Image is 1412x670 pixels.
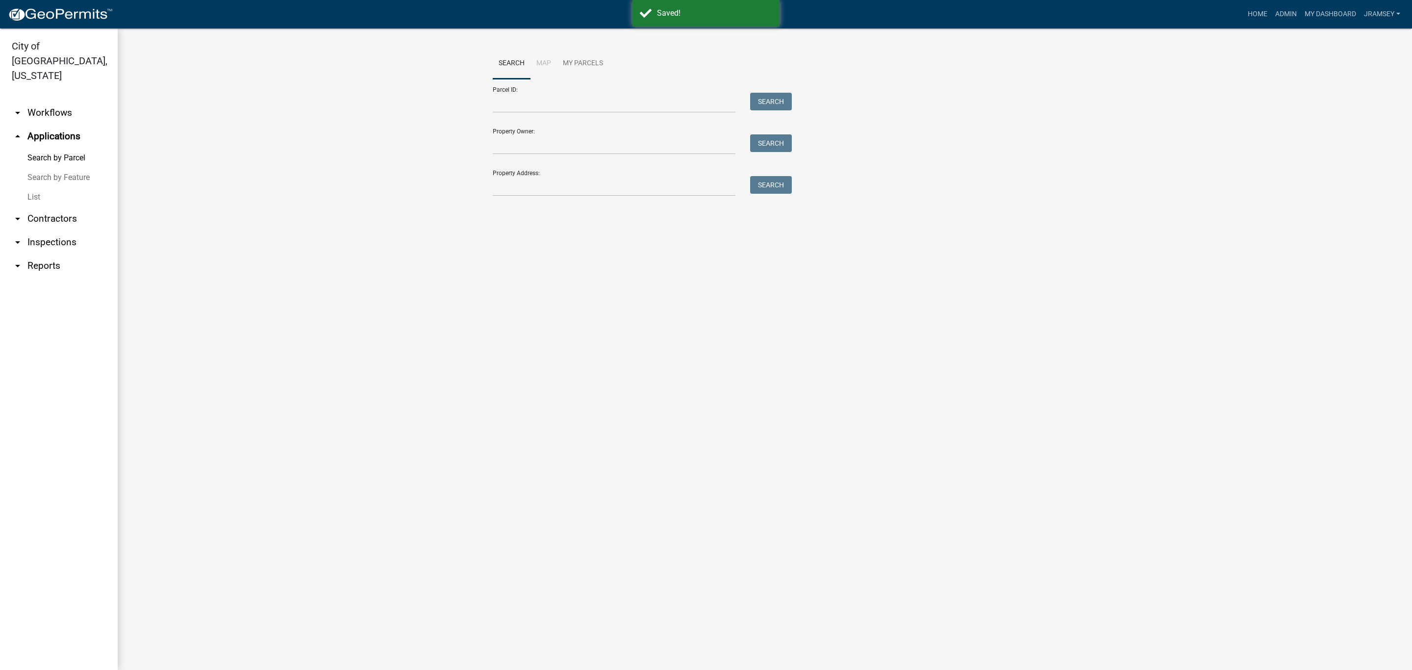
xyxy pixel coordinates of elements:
i: arrow_drop_down [12,213,24,225]
a: My Dashboard [1301,5,1360,24]
a: Search [493,48,530,79]
i: arrow_drop_up [12,130,24,142]
a: Home [1244,5,1271,24]
div: Saved! [657,7,772,19]
a: jramsey [1360,5,1404,24]
button: Search [750,134,792,152]
button: Search [750,176,792,194]
button: Search [750,93,792,110]
i: arrow_drop_down [12,107,24,119]
i: arrow_drop_down [12,260,24,272]
i: arrow_drop_down [12,236,24,248]
a: My Parcels [557,48,609,79]
a: Admin [1271,5,1301,24]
